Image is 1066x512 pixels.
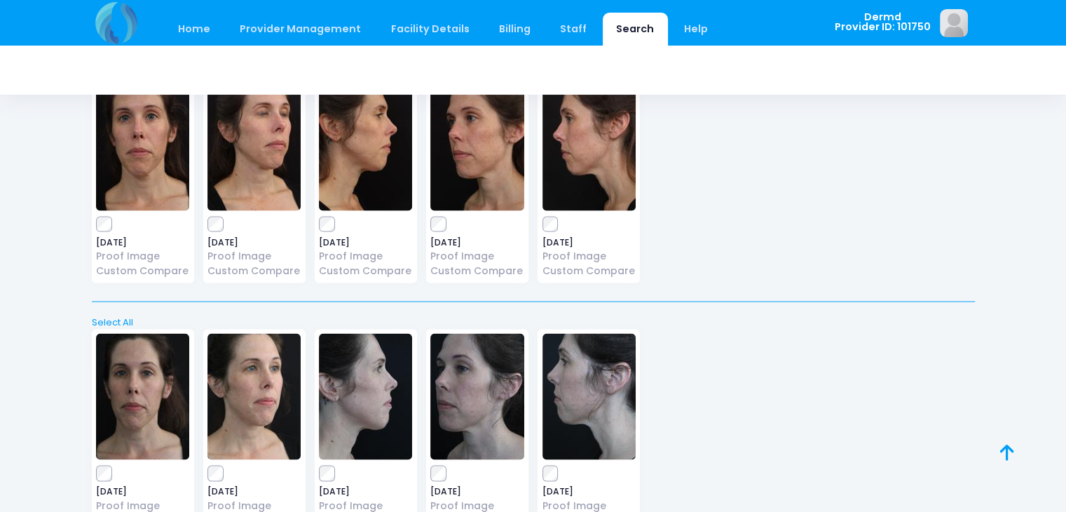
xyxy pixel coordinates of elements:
[207,334,301,460] img: image
[207,85,301,211] img: image
[96,85,189,211] img: image
[96,487,189,496] span: [DATE]
[319,85,412,211] img: image
[319,487,412,496] span: [DATE]
[430,85,524,211] img: image
[670,13,721,46] a: Help
[96,334,189,460] img: image
[542,249,636,264] a: Proof Image
[96,238,189,247] span: [DATE]
[430,249,524,264] a: Proof Image
[96,264,189,278] a: Custom Compare
[207,264,301,278] a: Custom Compare
[207,487,301,496] span: [DATE]
[207,238,301,247] span: [DATE]
[547,13,601,46] a: Staff
[430,238,524,247] span: [DATE]
[835,12,931,32] span: Dermd Provider ID: 101750
[226,13,375,46] a: Provider Management
[542,238,636,247] span: [DATE]
[430,264,524,278] a: Custom Compare
[87,316,979,330] a: Select All
[319,249,412,264] a: Proof Image
[319,334,412,460] img: image
[940,9,968,37] img: image
[542,85,636,211] img: image
[207,249,301,264] a: Proof Image
[542,334,636,460] img: image
[542,264,636,278] a: Custom Compare
[319,238,412,247] span: [DATE]
[542,487,636,496] span: [DATE]
[165,13,224,46] a: Home
[485,13,544,46] a: Billing
[603,13,668,46] a: Search
[430,487,524,496] span: [DATE]
[430,334,524,460] img: image
[96,249,189,264] a: Proof Image
[319,264,412,278] a: Custom Compare
[377,13,483,46] a: Facility Details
